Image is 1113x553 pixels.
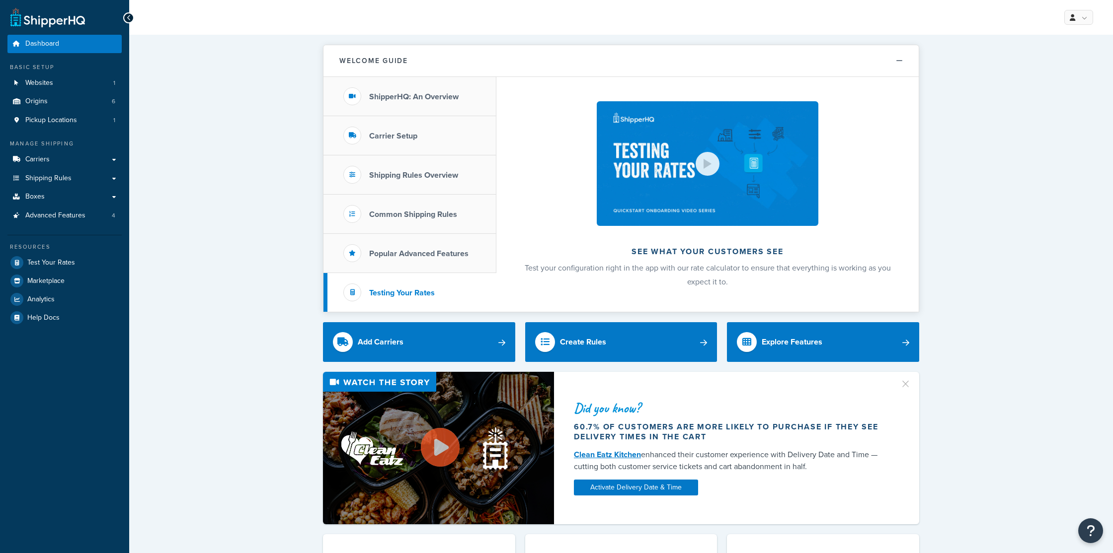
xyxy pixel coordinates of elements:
[525,262,891,287] span: Test your configuration right in the app with our rate calculator to ensure that everything is wo...
[523,247,892,256] h2: See what your customers see
[25,97,48,106] span: Origins
[323,45,919,77] button: Welcome Guide
[369,210,457,219] h3: Common Shipping Rules
[7,92,122,111] li: Origins
[7,169,122,188] a: Shipping Rules
[525,322,717,362] a: Create Rules
[113,116,115,125] span: 1
[25,116,77,125] span: Pickup Locations
[574,449,888,473] div: enhanced their customer experience with Delivery Date and Time — cutting both customer service ti...
[762,335,822,349] div: Explore Features
[574,449,641,460] a: Clean Eatz Kitchen
[7,111,122,130] a: Pickup Locations1
[7,309,122,327] a: Help Docs
[574,422,888,442] div: 60.7% of customers are more likely to purchase if they see delivery times in the cart
[7,207,122,225] li: Advanced Features
[323,372,554,524] img: Video thumbnail
[7,150,122,169] a: Carriers
[7,139,122,148] div: Manage Shipping
[25,193,45,201] span: Boxes
[25,155,50,164] span: Carriers
[7,111,122,130] li: Pickup Locations
[7,290,122,308] a: Analytics
[369,249,469,258] h3: Popular Advanced Features
[369,132,417,140] h3: Carrier Setup
[25,40,59,48] span: Dashboard
[560,335,606,349] div: Create Rules
[339,57,408,65] h2: Welcome Guide
[7,254,122,272] a: Test Your Rates
[574,480,698,495] a: Activate Delivery Date & Time
[27,259,75,267] span: Test Your Rates
[7,272,122,290] a: Marketplace
[7,207,122,225] a: Advanced Features4
[358,335,403,349] div: Add Carriers
[7,188,122,206] a: Boxes
[597,101,818,226] img: See what your customers see
[112,97,115,106] span: 6
[7,35,122,53] a: Dashboard
[112,211,115,220] span: 4
[25,174,72,183] span: Shipping Rules
[7,74,122,92] li: Websites
[27,314,60,322] span: Help Docs
[574,401,888,415] div: Did you know?
[7,243,122,251] div: Resources
[27,295,55,304] span: Analytics
[7,63,122,71] div: Basic Setup
[25,79,53,87] span: Websites
[727,322,919,362] a: Explore Features
[113,79,115,87] span: 1
[369,92,459,101] h3: ShipperHQ: An Overview
[323,322,515,362] a: Add Carriers
[369,288,435,297] h3: Testing Your Rates
[7,74,122,92] a: Websites1
[7,92,122,111] a: Origins6
[25,211,85,220] span: Advanced Features
[1078,518,1103,543] button: Open Resource Center
[369,171,458,180] h3: Shipping Rules Overview
[27,277,65,285] span: Marketplace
